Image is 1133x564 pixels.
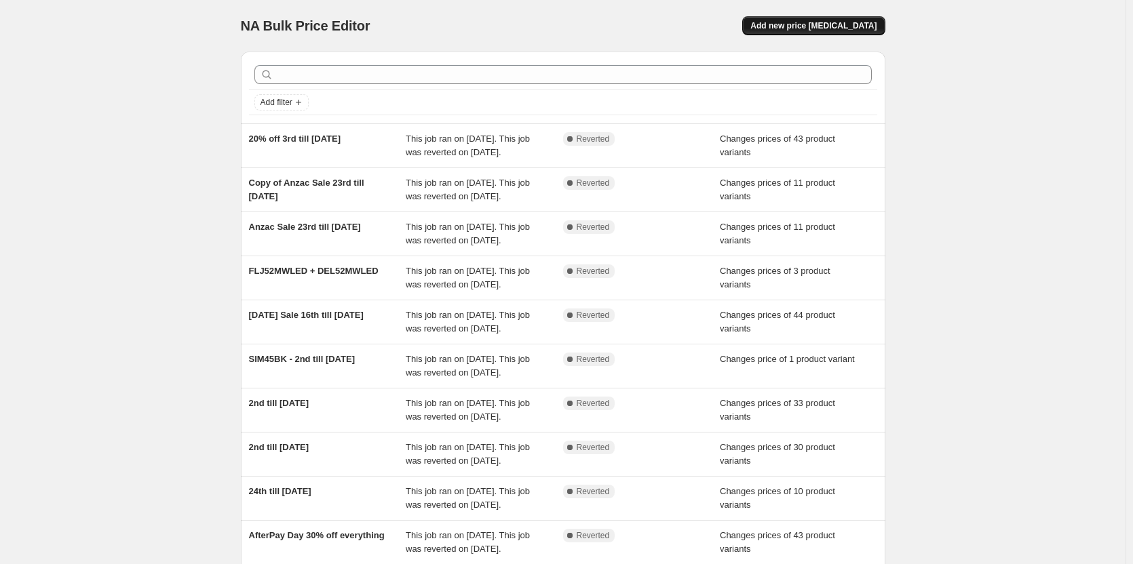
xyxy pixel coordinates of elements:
[249,266,379,276] span: FLJ52MWLED + DEL52MWLED
[406,222,530,245] span: This job ran on [DATE]. This job was reverted on [DATE].
[406,398,530,422] span: This job ran on [DATE]. This job was reverted on [DATE].
[577,354,610,365] span: Reverted
[577,398,610,409] span: Reverted
[720,134,835,157] span: Changes prices of 43 product variants
[261,97,292,108] span: Add filter
[249,486,311,496] span: 24th till [DATE]
[577,442,610,453] span: Reverted
[249,442,309,452] span: 2nd till [DATE]
[249,310,364,320] span: [DATE] Sale 16th till [DATE]
[249,134,341,144] span: 20% off 3rd till [DATE]
[249,178,364,201] span: Copy of Anzac Sale 23rd till [DATE]
[577,178,610,188] span: Reverted
[720,310,835,334] span: Changes prices of 44 product variants
[577,486,610,497] span: Reverted
[577,530,610,541] span: Reverted
[742,16,885,35] button: Add new price [MEDICAL_DATA]
[720,354,855,364] span: Changes price of 1 product variant
[720,530,835,554] span: Changes prices of 43 product variants
[577,134,610,144] span: Reverted
[406,134,530,157] span: This job ran on [DATE]. This job was reverted on [DATE].
[249,354,355,364] span: SIM45BK - 2nd till [DATE]
[406,266,530,289] span: This job ran on [DATE]. This job was reverted on [DATE].
[577,266,610,277] span: Reverted
[720,486,835,510] span: Changes prices of 10 product variants
[241,18,370,33] span: NA Bulk Price Editor
[720,398,835,422] span: Changes prices of 33 product variants
[750,20,877,31] span: Add new price [MEDICAL_DATA]
[406,354,530,378] span: This job ran on [DATE]. This job was reverted on [DATE].
[406,530,530,554] span: This job ran on [DATE]. This job was reverted on [DATE].
[577,222,610,233] span: Reverted
[249,398,309,408] span: 2nd till [DATE]
[254,94,309,110] button: Add filter
[249,530,385,540] span: AfterPay Day 30% off everything
[406,178,530,201] span: This job ran on [DATE]. This job was reverted on [DATE].
[406,486,530,510] span: This job ran on [DATE]. This job was reverted on [DATE].
[577,310,610,321] span: Reverted
[720,222,835,245] span: Changes prices of 11 product variants
[720,442,835,466] span: Changes prices of 30 product variants
[720,266,830,289] span: Changes prices of 3 product variants
[406,310,530,334] span: This job ran on [DATE]. This job was reverted on [DATE].
[406,442,530,466] span: This job ran on [DATE]. This job was reverted on [DATE].
[249,222,361,232] span: Anzac Sale 23rd till [DATE]
[720,178,835,201] span: Changes prices of 11 product variants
